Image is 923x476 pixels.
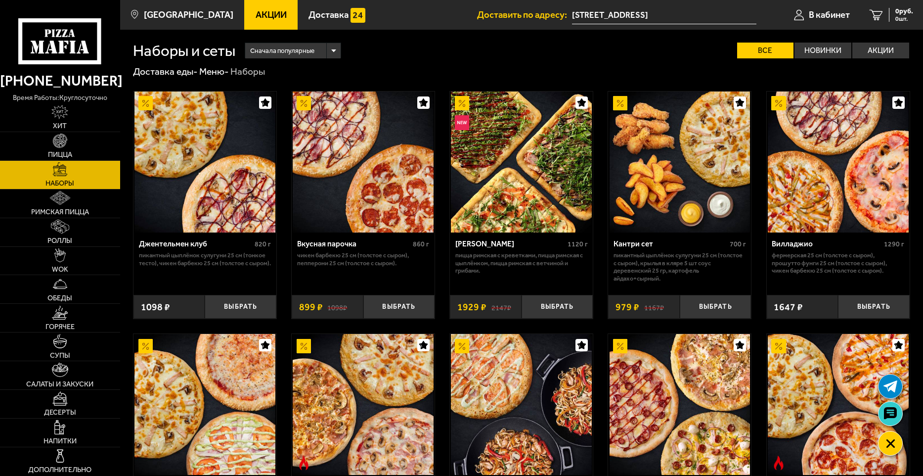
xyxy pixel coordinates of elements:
img: Беатриче [768,334,909,475]
span: 979 ₽ [615,302,639,312]
input: Ваш адрес доставки [572,6,756,24]
img: Акционный [613,96,627,110]
span: Пицца [48,151,72,158]
button: Выбрать [205,295,276,319]
a: АкционныйДжентельмен клуб [133,92,276,233]
img: ДаВинчи сет [610,334,750,475]
s: 1098 ₽ [327,302,347,312]
p: Пицца Римская с креветками, Пицца Римская с цыплёнком, Пицца Римская с ветчиной и грибами. [455,251,588,275]
label: Все [737,43,794,58]
s: 1167 ₽ [644,302,664,312]
s: 2147 ₽ [491,302,511,312]
img: Острое блюдо [297,456,311,470]
a: Доставка еды- [133,66,198,77]
button: Выбрать [363,295,435,319]
a: АкционныйВилладжио [767,92,910,233]
img: Акционный [297,96,311,110]
label: Акции [852,43,909,58]
span: 700 г [730,240,746,248]
img: Джентельмен клуб [134,92,275,233]
span: Доставка [308,10,349,20]
span: Десерты [44,409,76,416]
a: АкционныйДаВинчи сет [608,334,751,475]
span: Сначала популярные [250,42,314,60]
span: Хит [53,123,67,130]
span: [GEOGRAPHIC_DATA] [144,10,233,20]
span: 0 шт. [895,16,913,22]
img: Мама Миа [451,92,592,233]
span: Горячее [45,324,75,331]
img: Акционный [613,339,627,353]
span: 1098 ₽ [141,302,170,312]
span: Римская пицца [31,209,89,216]
img: 15daf4d41897b9f0e9f617042186c801.svg [351,8,365,22]
button: Выбрать [838,295,910,319]
div: Кантри сет [614,239,727,249]
img: 3 пиццы [134,334,275,475]
img: Акционный [771,96,786,110]
span: Роллы [47,238,72,244]
h1: Наборы и сеты [133,43,235,58]
img: Вилладжио [768,92,909,233]
a: АкционныйОстрое блюдоБеатриче [767,334,910,475]
div: Вилладжио [772,239,881,249]
img: Акционный [455,339,469,353]
span: Напитки [44,438,77,445]
span: Дополнительно [28,467,91,474]
p: Чикен Барбекю 25 см (толстое с сыром), Пепперони 25 см (толстое с сыром). [297,251,430,267]
span: 1290 г [884,240,904,248]
button: Выбрать [522,295,593,319]
div: Наборы [230,65,265,78]
img: Вкусная парочка [293,92,434,233]
img: Острое блюдо [771,456,786,470]
img: Новинка [455,115,469,130]
span: Доставить по адресу: [477,10,572,20]
span: 1929 ₽ [457,302,486,312]
a: АкционныйВилла Капри [450,334,593,475]
span: Акции [256,10,287,20]
span: 860 г [413,240,429,248]
span: 0 руб. [895,8,913,15]
img: Акционный [138,96,153,110]
span: Обеды [47,295,72,302]
label: Новинки [794,43,851,58]
a: АкционныйКантри сет [608,92,751,233]
span: В кабинет [809,10,850,20]
div: [PERSON_NAME] [455,239,565,249]
img: Акционный [771,339,786,353]
span: Чугунная улица, 36 [572,6,756,24]
p: Пикантный цыплёнок сулугуни 25 см (тонкое тесто), Чикен Барбекю 25 см (толстое с сыром). [139,251,271,267]
p: Пикантный цыплёнок сулугуни 25 см (толстое с сыром), крылья в кляре 5 шт соус деревенский 25 гр, ... [614,251,746,282]
span: Супы [50,352,70,359]
span: 820 г [255,240,271,248]
span: Наборы [45,180,74,187]
img: Кантри сет [610,92,750,233]
img: Трио из Рио [293,334,434,475]
a: АкционныйОстрое блюдоТрио из Рио [292,334,435,475]
span: Салаты и закуски [26,381,93,388]
button: Выбрать [680,295,751,319]
img: Акционный [297,339,311,353]
span: WOK [52,266,68,273]
div: Вкусная парочка [297,239,411,249]
a: Акционный3 пиццы [133,334,276,475]
span: 1647 ₽ [774,302,803,312]
a: АкционныйВкусная парочка [292,92,435,233]
span: 1120 г [568,240,588,248]
img: Акционный [138,339,153,353]
span: 899 ₽ [299,302,323,312]
div: Джентельмен клуб [139,239,253,249]
img: Акционный [455,96,469,110]
img: Вилла Капри [451,334,592,475]
p: Фермерская 25 см (толстое с сыром), Прошутто Фунги 25 см (толстое с сыром), Чикен Барбекю 25 см (... [772,251,904,275]
a: Меню- [199,66,229,77]
a: АкционныйНовинкаМама Миа [450,92,593,233]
